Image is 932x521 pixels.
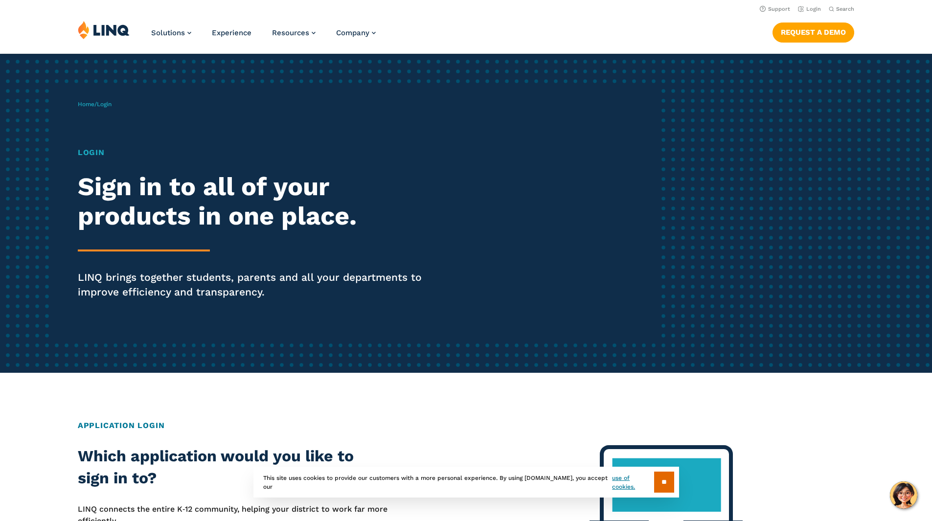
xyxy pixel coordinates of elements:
h2: Application Login [78,420,854,431]
nav: Button Navigation [773,21,854,42]
span: / [78,101,112,108]
span: Solutions [151,28,185,37]
nav: Primary Navigation [151,21,376,53]
span: Search [836,6,854,12]
div: This site uses cookies to provide our customers with a more personal experience. By using [DOMAIN... [253,467,679,498]
button: Open Search Bar [829,5,854,13]
a: use of cookies. [612,474,654,491]
a: Support [760,6,790,12]
a: Resources [272,28,316,37]
a: Request a Demo [773,23,854,42]
h1: Login [78,147,437,159]
span: Resources [272,28,309,37]
span: Company [336,28,369,37]
h2: Which application would you like to sign in to? [78,445,388,490]
a: Solutions [151,28,191,37]
a: Company [336,28,376,37]
button: Hello, have a question? Let’s chat. [890,481,917,509]
span: Login [97,101,112,108]
img: LINQ | K‑12 Software [78,21,130,39]
a: Home [78,101,94,108]
a: Experience [212,28,251,37]
a: Login [798,6,821,12]
h2: Sign in to all of your products in one place. [78,172,437,231]
p: LINQ brings together students, parents and all your departments to improve efficiency and transpa... [78,270,437,299]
